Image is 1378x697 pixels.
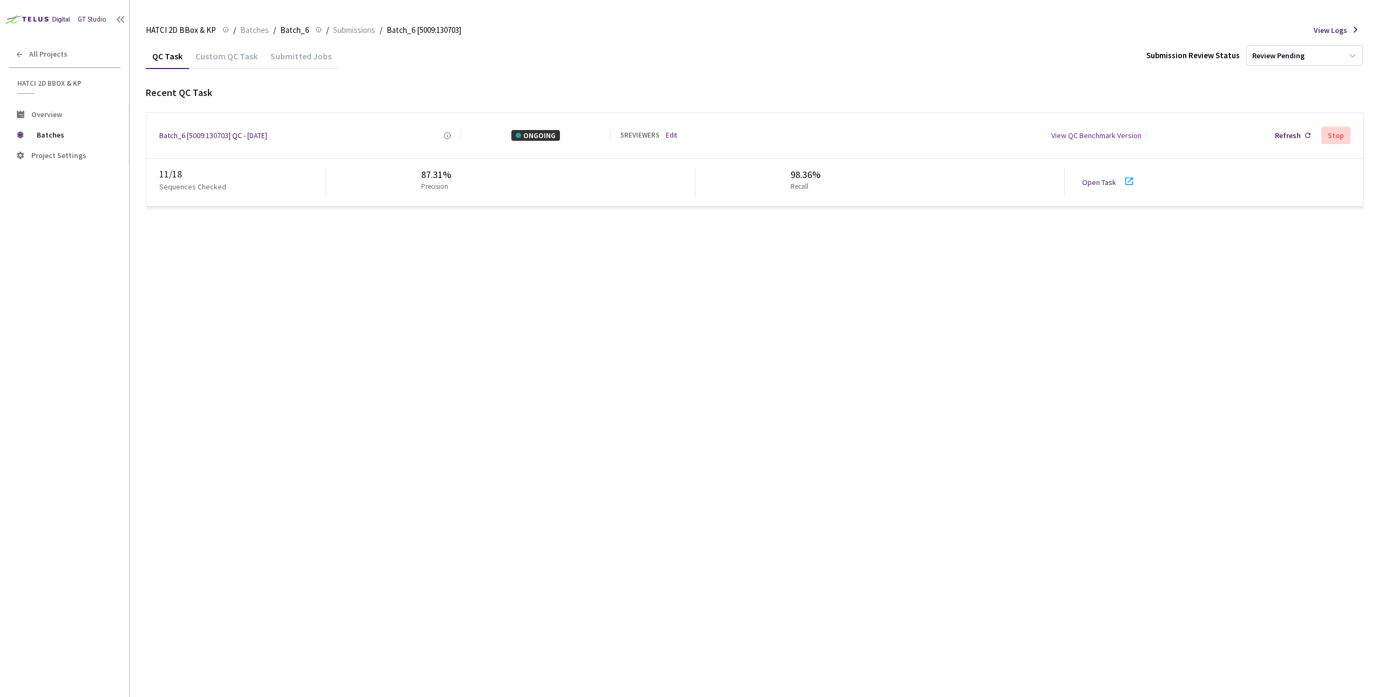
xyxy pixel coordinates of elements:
div: Submitted Jobs [264,51,338,69]
span: All Projects [29,50,67,59]
div: Review Pending [1252,51,1305,61]
span: HATCI 2D BBox & KP [146,24,216,37]
p: Precision [421,182,448,192]
span: Batch_6 [5009:130703] [387,24,461,37]
div: QC Task [146,51,189,69]
a: Edit [666,131,677,141]
div: GT Studio [78,15,106,25]
span: View Logs [1314,25,1347,36]
a: Submissions [331,24,377,36]
span: Project Settings [31,151,86,160]
span: Overview [31,110,62,119]
div: Stop [1328,131,1344,140]
div: Submission Review Status [1146,50,1240,61]
div: 87.31% [421,168,452,182]
div: Refresh [1275,130,1301,141]
div: 11 / 18 [159,167,326,181]
span: Batches [240,24,269,37]
span: Batches [37,124,111,146]
li: / [380,24,382,37]
div: 5 REVIEWERS [620,131,659,141]
li: / [273,24,276,37]
div: View QC Benchmark Version [1051,130,1141,141]
a: Batches [238,24,271,36]
div: 98.36% [791,168,821,182]
a: Open Task [1082,177,1116,187]
a: Batch_6 [5009:130703] QC - [DATE] [159,130,267,141]
div: Recent QC Task [146,86,1364,100]
span: HATCI 2D BBox & KP [17,79,114,88]
p: Sequences Checked [159,181,226,192]
span: Batch_6 [280,24,309,37]
span: Submissions [333,24,375,37]
div: Custom QC Task [189,51,264,69]
li: / [233,24,236,37]
div: ONGOING [511,130,560,141]
p: Recall [791,182,816,192]
li: / [326,24,329,37]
